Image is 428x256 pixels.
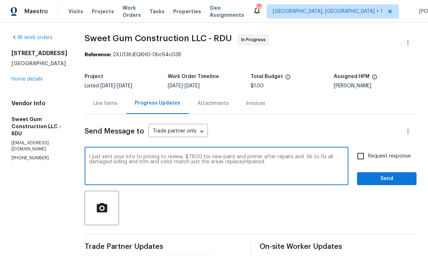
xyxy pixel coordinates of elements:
span: Send [363,174,411,183]
button: Send [357,172,417,185]
div: Invoices [246,100,265,107]
h5: Work Order Timeline [168,74,219,79]
span: Tasks [149,9,165,14]
h5: Project [85,74,103,79]
textarea: I just sent your info to pricing to review, $7800 for new paint and primer after repairs and 6k t... [89,154,344,179]
div: 2XJJ136JEQKHG-0bc94c038 [85,51,417,58]
span: - [100,83,132,88]
span: - [168,83,200,88]
span: Listed [85,83,132,88]
span: Properties [173,8,201,15]
h5: Total Budget [251,74,283,79]
span: $1.00 [251,83,264,88]
h5: Assigned HPM [334,74,370,79]
span: Maestro [24,8,48,15]
span: Geo Assignments [210,4,244,19]
h4: Vendor Info [11,100,67,107]
span: [DATE] [117,83,132,88]
span: Visits [68,8,83,15]
div: Line Items [93,100,118,107]
span: Request response [368,153,411,160]
span: [GEOGRAPHIC_DATA], [GEOGRAPHIC_DATA] + 1 [273,8,382,15]
span: Send Message to [85,128,144,135]
div: [PERSON_NAME] [334,83,417,88]
span: Work Orders [123,4,141,19]
span: The total cost of line items that have been proposed by Opendoor. This sum includes line items th... [285,74,291,83]
span: Projects [92,8,114,15]
span: [DATE] [185,83,200,88]
h2: [STREET_ADDRESS] [11,50,67,57]
p: [EMAIL_ADDRESS][DOMAIN_NAME] [11,140,67,152]
h5: [GEOGRAPHIC_DATA] [11,60,67,67]
div: 58 [256,4,261,11]
span: [DATE] [168,83,183,88]
span: In Progress [241,36,268,43]
span: Sweet Gum Construction LLC - RDU [85,34,232,43]
p: [PHONE_NUMBER] [11,155,67,161]
span: [DATE] [100,83,115,88]
div: Progress Updates [135,100,180,107]
div: Attachments [198,100,229,107]
div: Trade partner only [148,126,208,137]
span: The hpm assigned to this work order. [372,74,377,83]
span: Trade Partner Updates [85,243,242,250]
span: On-site Worker Updates [260,243,417,250]
h5: Sweet Gum Construction LLC - RDU [11,116,67,137]
b: Reference: [85,52,111,57]
a: All work orders [11,35,52,40]
a: Home details [11,77,43,82]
